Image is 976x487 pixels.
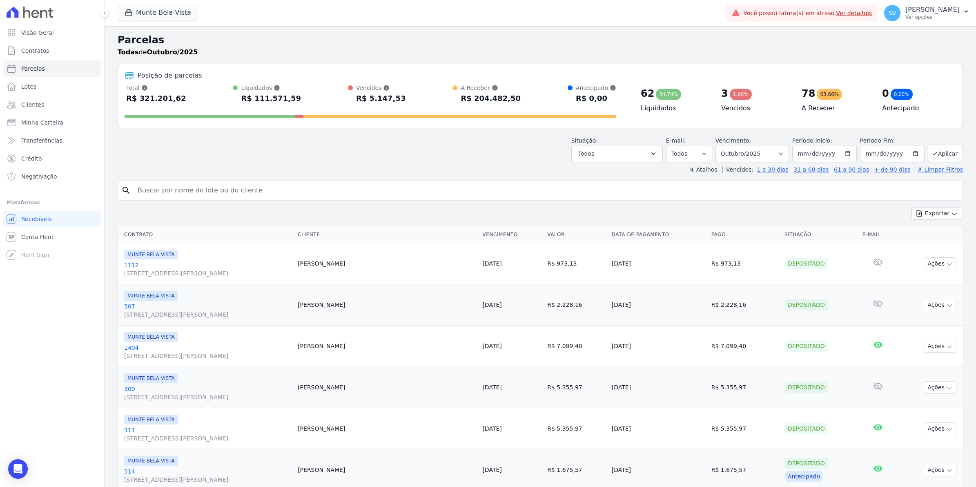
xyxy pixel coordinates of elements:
th: Contrato [118,226,294,243]
span: Clientes [21,101,44,109]
label: ↯ Atalhos [689,166,717,173]
div: Depositado [784,340,828,352]
div: Antecipado [784,471,823,482]
p: Ver opções [905,14,960,20]
a: 61 a 90 dias [834,166,869,173]
span: [STREET_ADDRESS][PERSON_NAME] [124,311,291,319]
a: 514[STREET_ADDRESS][PERSON_NAME] [124,467,291,484]
button: Ações [924,257,956,270]
span: MUNTE BELA VISTA [124,291,178,301]
span: Visão Geral [21,29,54,37]
div: Depositado [784,458,828,469]
a: Lotes [3,78,101,95]
a: Minha Carteira [3,114,101,131]
a: + de 90 dias [874,166,911,173]
td: R$ 973,13 [708,243,781,284]
h2: Parcelas [118,33,963,47]
div: R$ 204.482,50 [461,92,521,105]
a: [DATE] [482,343,501,349]
a: [DATE] [482,384,501,391]
td: [DATE] [608,408,708,449]
td: [DATE] [608,284,708,326]
span: [STREET_ADDRESS][PERSON_NAME] [124,393,291,401]
div: R$ 5.147,53 [356,92,406,105]
h4: Antecipado [882,103,949,113]
td: [DATE] [608,367,708,408]
div: 3 [721,87,728,100]
span: [STREET_ADDRESS][PERSON_NAME] [124,352,291,360]
span: Minha Carteira [21,118,63,127]
div: R$ 0,00 [576,92,616,105]
div: 0,00% [891,89,913,100]
a: 507[STREET_ADDRESS][PERSON_NAME] [124,302,291,319]
td: [PERSON_NAME] [294,367,479,408]
div: 1,60% [730,89,752,100]
div: Liquidados [241,84,301,92]
div: R$ 321.201,62 [126,92,186,105]
button: Todos [571,145,663,162]
label: Vencidos: [722,166,753,173]
div: 34,74% [656,89,681,100]
a: Negativação [3,168,101,185]
th: Valor [544,226,608,243]
td: R$ 5.355,97 [544,408,608,449]
button: Aplicar [928,145,963,162]
span: [STREET_ADDRESS][PERSON_NAME] [124,434,291,442]
th: Vencimento [479,226,544,243]
a: Parcelas [3,60,101,77]
span: Contratos [21,47,49,55]
span: [STREET_ADDRESS][PERSON_NAME] [124,269,291,277]
a: Clientes [3,96,101,113]
button: Ações [924,340,956,353]
a: Crédito [3,150,101,167]
a: Ver detalhes [836,10,872,16]
td: R$ 5.355,97 [544,367,608,408]
td: [DATE] [608,326,708,367]
span: Transferências [21,136,62,145]
td: [PERSON_NAME] [294,284,479,326]
span: Lotes [21,83,37,91]
div: A Receber [461,84,521,92]
td: R$ 5.355,97 [708,367,781,408]
a: [DATE] [482,467,501,473]
button: Ações [924,422,956,435]
th: Cliente [294,226,479,243]
td: R$ 973,13 [544,243,608,284]
span: Negativação [21,172,57,181]
td: R$ 5.355,97 [708,408,781,449]
span: [STREET_ADDRESS][PERSON_NAME] [124,476,291,484]
strong: Outubro/2025 [147,48,198,56]
div: Plataformas [7,198,98,208]
span: MUNTE BELA VISTA [124,250,178,259]
div: R$ 111.571,59 [241,92,301,105]
label: Período Inicío: [792,137,832,144]
h4: Liquidados [641,103,708,113]
span: SV [889,10,896,16]
a: 1 a 30 dias [757,166,789,173]
span: MUNTE BELA VISTA [124,415,178,424]
a: ✗ Limpar Filtros [914,166,963,173]
span: Recebíveis [21,215,52,223]
button: SV [PERSON_NAME] Ver opções [878,2,976,25]
h4: Vencidos [721,103,789,113]
p: de [118,47,198,57]
label: Situação: [571,137,598,144]
strong: Todas [118,48,139,56]
button: Ações [924,464,956,476]
th: Data de Pagamento [608,226,708,243]
th: E-mail [859,226,898,243]
div: 62 [641,87,654,100]
td: R$ 2.228,16 [708,284,781,326]
th: Situação [781,226,859,243]
span: MUNTE BELA VISTA [124,332,178,342]
button: Ações [924,299,956,311]
div: Posição de parcelas [138,71,202,80]
a: Conta Hent [3,229,101,245]
a: 311[STREET_ADDRESS][PERSON_NAME] [124,426,291,442]
a: 309[STREET_ADDRESS][PERSON_NAME] [124,385,291,401]
i: search [121,185,131,195]
button: Ações [924,381,956,394]
div: Antecipado [576,84,616,92]
button: Munte Bela Vista [118,5,198,20]
td: R$ 2.228,16 [544,284,608,326]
